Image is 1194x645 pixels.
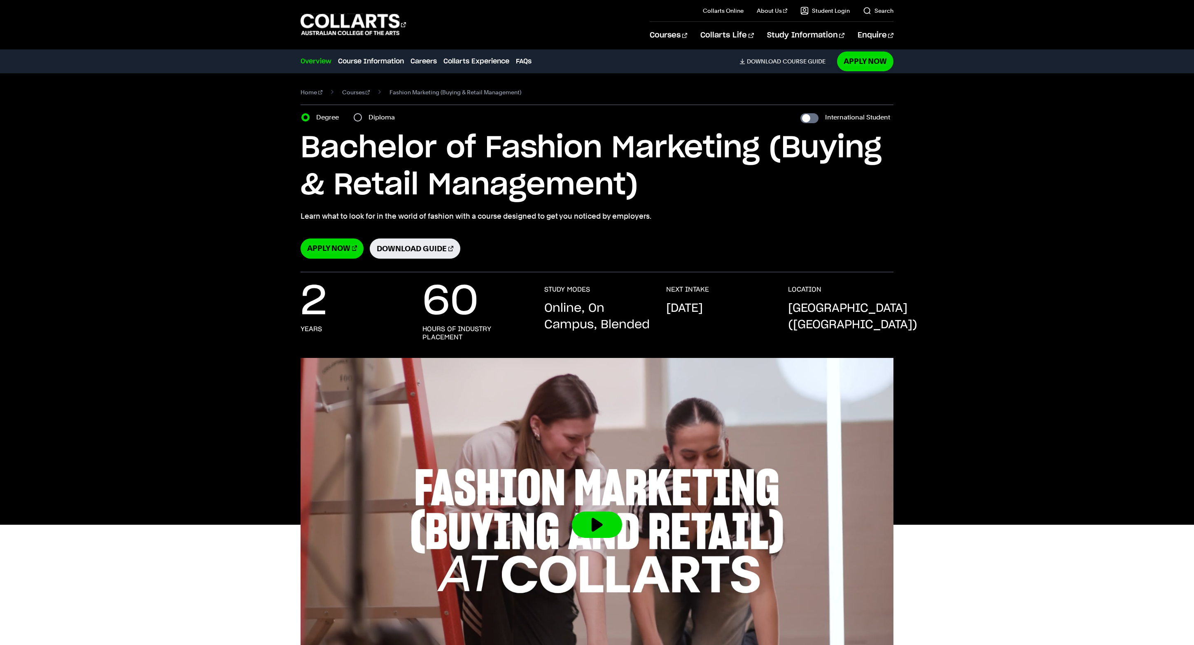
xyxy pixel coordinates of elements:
a: Download Guide [370,238,460,259]
label: Degree [316,112,344,123]
span: Download [747,58,781,65]
h3: LOCATION [788,285,821,294]
a: Enquire [858,22,893,49]
div: Go to homepage [301,13,406,36]
h3: NEXT INTAKE [666,285,709,294]
p: 2 [301,285,327,318]
a: Courses [650,22,687,49]
a: Student Login [800,7,850,15]
a: Courses [342,86,370,98]
a: Overview [301,56,331,66]
span: Fashion Marketing (Buying & Retail Management) [389,86,521,98]
h3: years [301,325,322,333]
a: Search [863,7,893,15]
a: Course Information [338,56,404,66]
a: Apply Now [301,238,364,259]
p: [DATE] [666,300,703,317]
a: Study Information [767,22,844,49]
p: 60 [422,285,478,318]
h1: Bachelor of Fashion Marketing (Buying & Retail Management) [301,130,893,204]
a: FAQs [516,56,532,66]
a: Careers [410,56,437,66]
p: Learn what to look for in the world of fashion with a course designed to get you noticed by emplo... [301,210,893,222]
a: Collarts Online [703,7,744,15]
a: Collarts Experience [443,56,509,66]
a: Home [301,86,322,98]
p: [GEOGRAPHIC_DATA] ([GEOGRAPHIC_DATA]) [788,300,917,333]
h3: Hours of industry placement [422,325,528,341]
a: DownloadCourse Guide [739,58,832,65]
label: International Student [825,112,890,123]
a: Apply Now [837,51,893,71]
p: Online, On Campus, Blended [544,300,650,333]
a: Collarts Life [700,22,753,49]
h3: STUDY MODES [544,285,590,294]
a: About Us [757,7,787,15]
label: Diploma [368,112,400,123]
